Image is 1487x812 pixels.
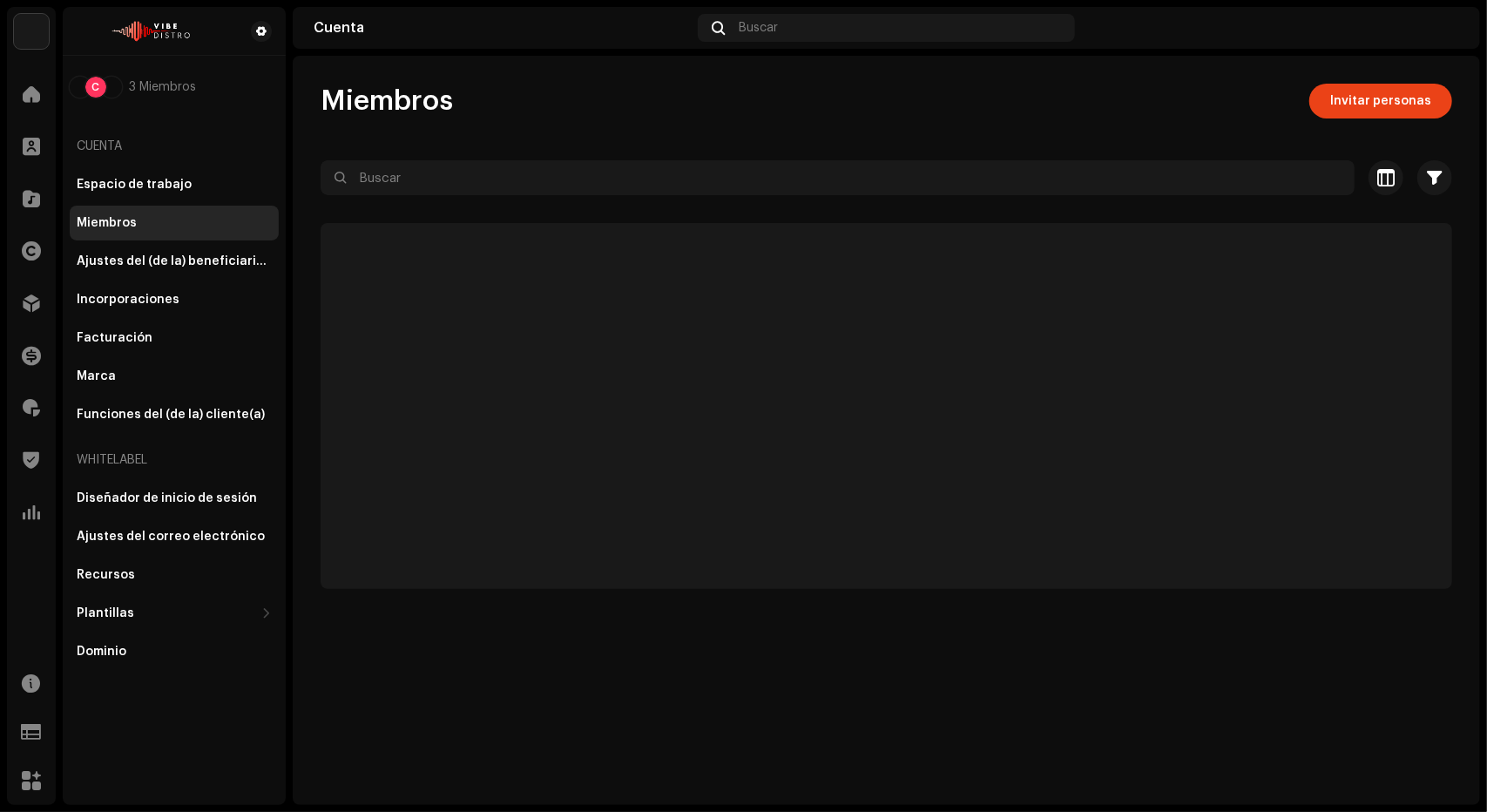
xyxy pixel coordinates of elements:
[77,369,116,383] div: Marca
[70,397,279,432] re-m-nav-item: Funciones del (de la) cliente(a)
[1330,84,1431,118] span: Invitar personas
[77,408,265,422] div: Funciones del (de la) cliente(a)
[77,21,223,42] img: 37d98b85-77d1-46b3-8062-64bacbf22e90
[77,530,265,544] div: Ajustes del correo electrónico
[77,331,152,345] div: Facturación
[70,282,279,317] re-m-nav-item: Incorporaciones
[70,77,91,98] img: faf5ecf8-b9ed-4029-b615-923327bccd61
[70,167,279,202] re-m-nav-item: Espacio de trabajo
[129,80,196,94] span: 3 Miembros
[70,321,279,355] re-m-nav-item: Facturación
[321,84,453,118] span: Miembros
[70,634,279,669] re-m-nav-item: Dominio
[77,293,179,307] div: Incorporaciones
[70,481,279,516] re-m-nav-item: Diseñador de inicio de sesión
[70,206,279,240] re-m-nav-item: Miembros
[739,21,778,35] span: Buscar
[77,606,134,620] div: Plantillas
[14,14,49,49] img: efe17899-e597-4c86-b47f-de2678312cfe
[77,568,135,582] div: Recursos
[77,645,126,659] div: Dominio
[70,519,279,554] re-m-nav-item: Ajustes del correo electrónico
[70,244,279,279] re-m-nav-item: Ajustes del (de la) beneficiario(a)
[70,125,279,167] re-a-nav-header: Cuenta
[1309,84,1452,118] button: Invitar personas
[70,359,279,394] re-m-nav-item: Marca
[85,77,106,98] div: C
[70,596,279,631] re-m-nav-dropdown: Plantillas
[314,21,691,35] div: Cuenta
[101,77,122,98] img: 3af735df-190d-4acc-88e1-ee00d84a05a7
[77,254,272,268] div: Ajustes del (de la) beneficiario(a)
[77,216,137,230] div: Miembros
[70,439,279,481] re-a-nav-header: Whitelabel
[1431,14,1459,42] img: faf5ecf8-b9ed-4029-b615-923327bccd61
[321,160,1355,195] input: Buscar
[70,558,279,592] re-m-nav-item: Recursos
[77,491,257,505] div: Diseñador de inicio de sesión
[77,178,192,192] div: Espacio de trabajo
